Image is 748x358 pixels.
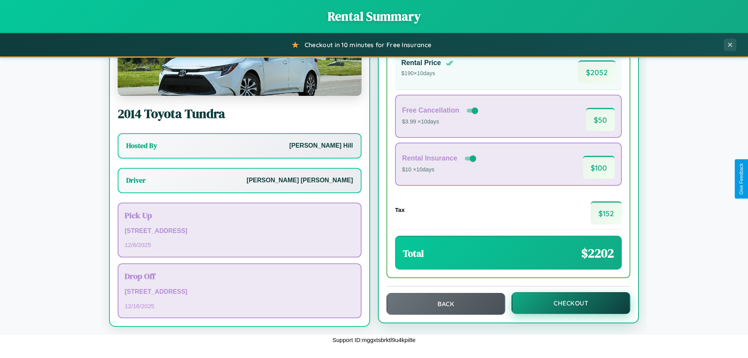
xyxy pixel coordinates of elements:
[403,247,424,260] h3: Total
[401,59,441,67] h4: Rental Price
[402,154,457,162] h4: Rental Insurance
[402,165,478,175] p: $10 × 10 days
[247,175,353,186] p: [PERSON_NAME] [PERSON_NAME]
[125,226,355,237] p: [STREET_ADDRESS]
[125,286,355,298] p: [STREET_ADDRESS]
[126,141,157,150] h3: Hosted By
[586,108,615,131] span: $ 50
[125,240,355,250] p: 12 / 6 / 2025
[125,301,355,311] p: 12 / 16 / 2025
[581,245,614,262] span: $ 2202
[739,163,744,195] div: Give Feedback
[402,106,459,115] h4: Free Cancellation
[402,117,480,127] p: $3.99 × 10 days
[583,156,615,179] span: $ 100
[401,69,453,79] p: $ 190 × 10 days
[305,41,431,49] span: Checkout in 10 minutes for Free Insurance
[395,206,405,213] h4: Tax
[118,105,362,122] h2: 2014 Toyota Tundra
[125,270,355,282] h3: Drop Off
[591,201,622,224] span: $ 152
[512,292,630,314] button: Checkout
[289,140,353,152] p: [PERSON_NAME] Hill
[125,210,355,221] h3: Pick Up
[126,176,146,185] h3: Driver
[386,293,505,315] button: Back
[332,335,415,345] p: Support ID: mggxtsbrktl9u4kpi8e
[8,8,740,25] h1: Rental Summary
[578,60,616,83] span: $ 2052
